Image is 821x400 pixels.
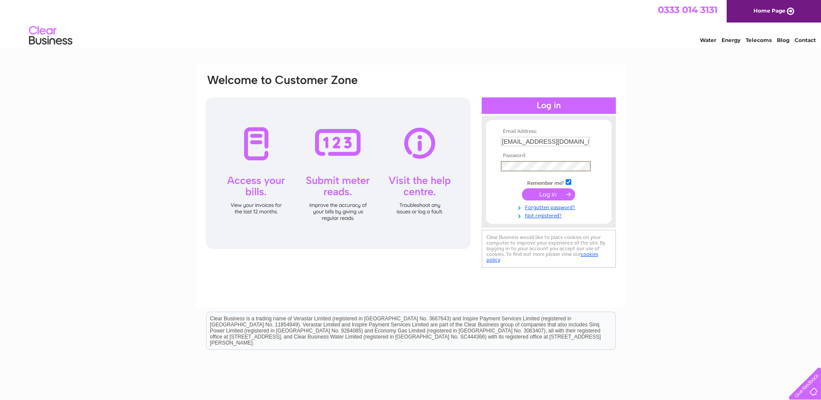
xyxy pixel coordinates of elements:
a: Energy [721,37,741,43]
a: Water [700,37,716,43]
a: Contact [795,37,816,43]
a: cookies policy [486,251,598,263]
td: Remember me? [499,178,599,187]
div: Clear Business is a trading name of Verastar Limited (registered in [GEOGRAPHIC_DATA] No. 3667643... [206,5,615,42]
th: Password: [499,153,599,159]
a: Blog [777,37,789,43]
a: Not registered? [501,211,599,219]
input: Submit [522,188,575,200]
a: Forgotten password? [501,203,599,211]
a: Telecoms [746,37,772,43]
a: 0333 014 3131 [658,4,718,15]
div: Clear Business would like to place cookies on your computer to improve your experience of the sit... [482,230,616,268]
th: Email Address: [499,129,599,135]
img: logo.png [29,23,73,49]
